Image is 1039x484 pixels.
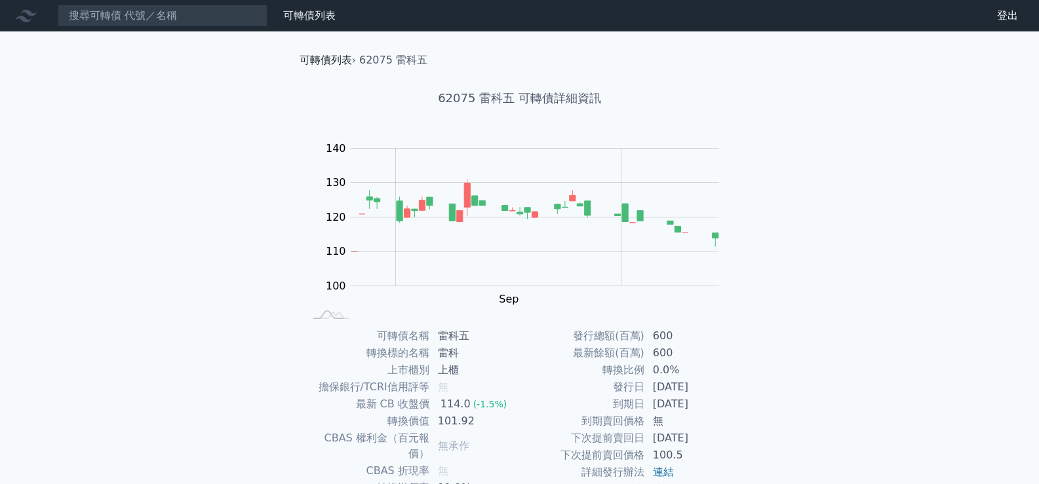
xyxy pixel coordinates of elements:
[645,447,735,464] td: 100.5
[520,379,645,396] td: 發行日
[438,381,448,393] span: 無
[351,179,718,251] g: Series
[326,280,346,292] tspan: 100
[520,362,645,379] td: 轉換比例
[305,327,430,344] td: 可轉債名稱
[520,464,645,481] td: 詳細發行辦法
[438,439,469,452] span: 無承作
[645,327,735,344] td: 600
[305,430,430,462] td: CBAS 權利金（百元報價）
[645,344,735,362] td: 600
[305,379,430,396] td: 擔保銀行/TCRI信用評等
[326,142,346,155] tspan: 140
[520,344,645,362] td: 最新餘額(百萬)
[430,344,520,362] td: 雷科
[326,211,346,223] tspan: 120
[326,245,346,257] tspan: 110
[438,464,448,477] span: 無
[520,396,645,413] td: 到期日
[520,413,645,430] td: 到期賣回價格
[283,9,336,22] a: 可轉債列表
[326,176,346,189] tspan: 130
[645,362,735,379] td: 0.0%
[520,327,645,344] td: 發行總額(百萬)
[645,379,735,396] td: [DATE]
[305,462,430,479] td: CBAS 折現率
[645,413,735,430] td: 無
[430,413,520,430] td: 101.92
[430,362,520,379] td: 上櫃
[305,413,430,430] td: 轉換價值
[430,327,520,344] td: 雷科五
[305,362,430,379] td: 上市櫃別
[305,344,430,362] td: 轉換標的名稱
[645,396,735,413] td: [DATE]
[300,52,356,68] li: ›
[520,430,645,447] td: 下次提前賣回日
[319,142,739,305] g: Chart
[473,399,507,409] span: (-1.5%)
[289,89,751,107] h1: 62075 雷科五 可轉債詳細資訊
[58,5,267,27] input: 搜尋可轉債 代號／名稱
[987,5,1029,26] a: 登出
[499,293,519,305] tspan: Sep
[520,447,645,464] td: 下次提前賣回價格
[438,396,473,412] div: 114.0
[305,396,430,413] td: 最新 CB 收盤價
[359,52,427,68] li: 62075 雷科五
[645,430,735,447] td: [DATE]
[300,54,352,66] a: 可轉債列表
[653,466,674,478] a: 連結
